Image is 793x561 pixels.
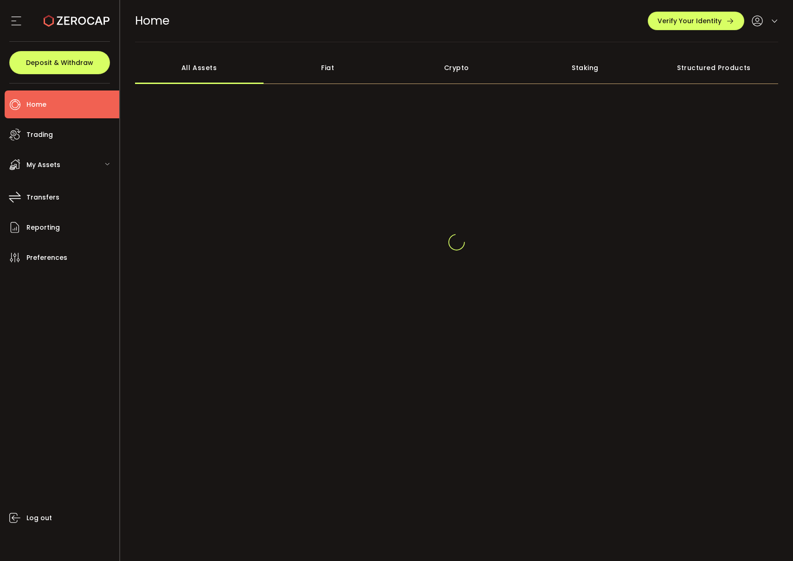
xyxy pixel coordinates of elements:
[26,59,93,66] span: Deposit & Withdraw
[135,13,169,29] span: Home
[135,52,264,84] div: All Assets
[26,221,60,234] span: Reporting
[648,12,744,30] button: Verify Your Identity
[658,18,722,24] span: Verify Your Identity
[26,511,52,525] span: Log out
[26,251,67,264] span: Preferences
[9,51,110,74] button: Deposit & Withdraw
[26,191,59,204] span: Transfers
[26,98,46,111] span: Home
[26,128,53,142] span: Trading
[264,52,392,84] div: Fiat
[392,52,521,84] div: Crypto
[521,52,649,84] div: Staking
[26,158,60,172] span: My Assets
[650,52,778,84] div: Structured Products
